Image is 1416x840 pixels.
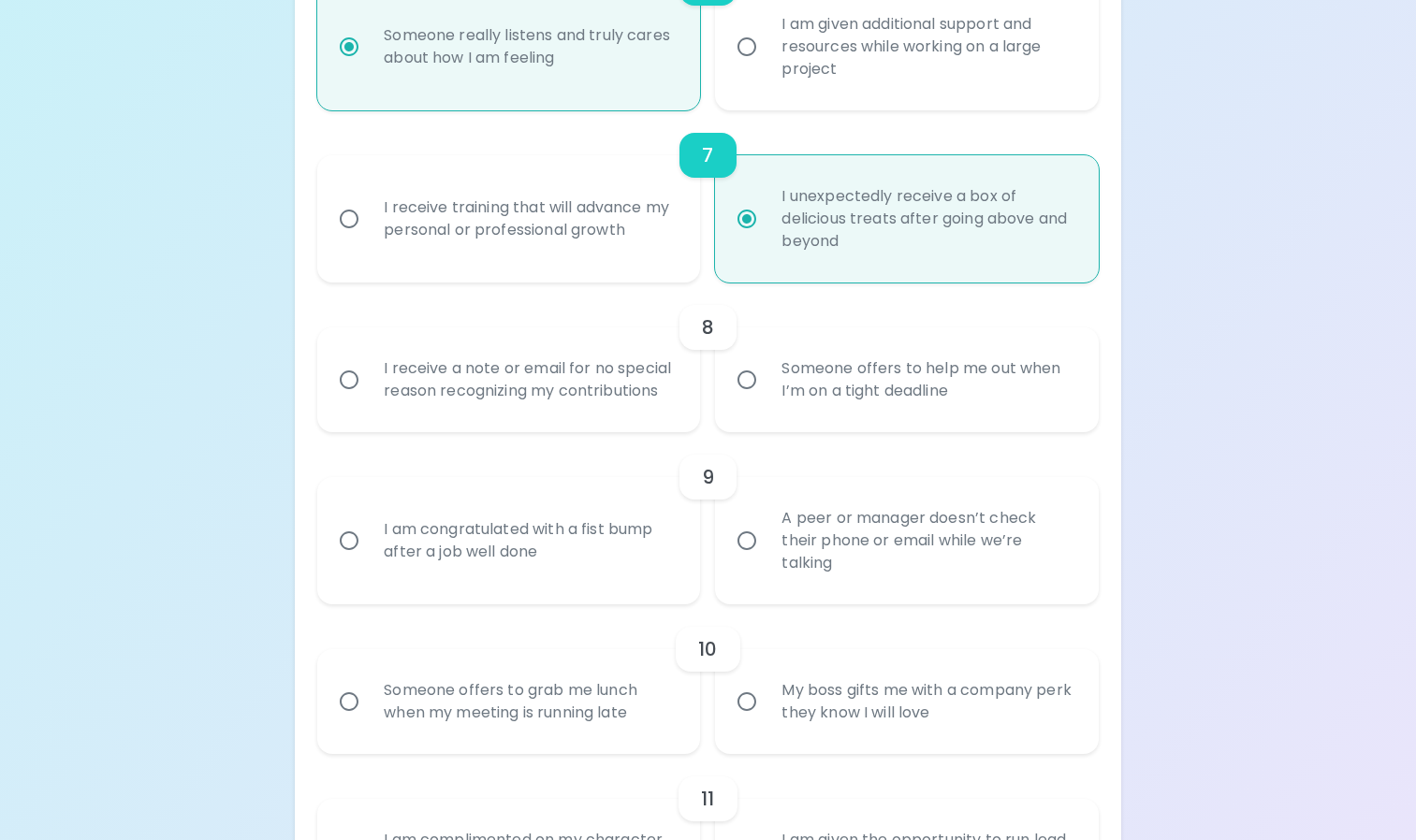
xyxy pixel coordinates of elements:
div: A peer or manager doesn’t check their phone or email while we’re talking [766,485,1088,597]
div: I receive a note or email for no special reason recognizing my contributions [369,335,690,425]
div: choice-group-check [317,604,1099,754]
h6: 7 [702,140,713,170]
h6: 10 [698,634,717,664]
div: I unexpectedly receive a box of delicious treats after going above and beyond [766,163,1088,275]
h6: 9 [702,462,714,492]
h6: 8 [702,312,714,342]
div: choice-group-check [317,432,1099,604]
div: Someone really listens and truly cares about how I am feeling [369,2,690,92]
div: choice-group-check [317,282,1099,432]
div: I am congratulated with a fist bump after a job well done [369,496,690,586]
h6: 11 [701,784,714,814]
div: choice-group-check [317,110,1099,282]
div: I receive training that will advance my personal or professional growth [369,174,690,264]
div: Someone offers to help me out when I’m on a tight deadline [766,335,1088,425]
div: Someone offers to grab me lunch when my meeting is running late [369,657,690,746]
div: My boss gifts me with a company perk they know I will love [766,657,1088,746]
